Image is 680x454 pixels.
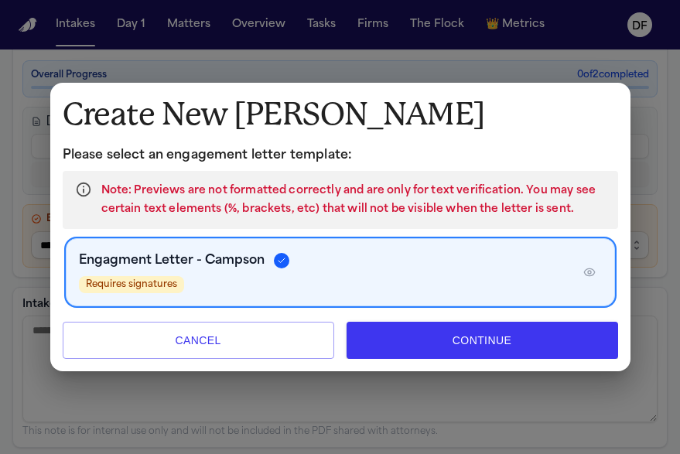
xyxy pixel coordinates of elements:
[101,182,606,219] p: Note: Previews are not formatted correctly and are only for text verification. You may see certai...
[63,146,618,165] p: Please select an engagement letter template:
[79,276,184,293] span: Requires signatures
[63,322,334,359] button: Cancel
[79,251,265,270] h3: Engagment Letter - Campson
[347,322,618,359] button: Continue
[63,95,618,134] h1: Create New [PERSON_NAME]
[577,260,602,285] button: Preview template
